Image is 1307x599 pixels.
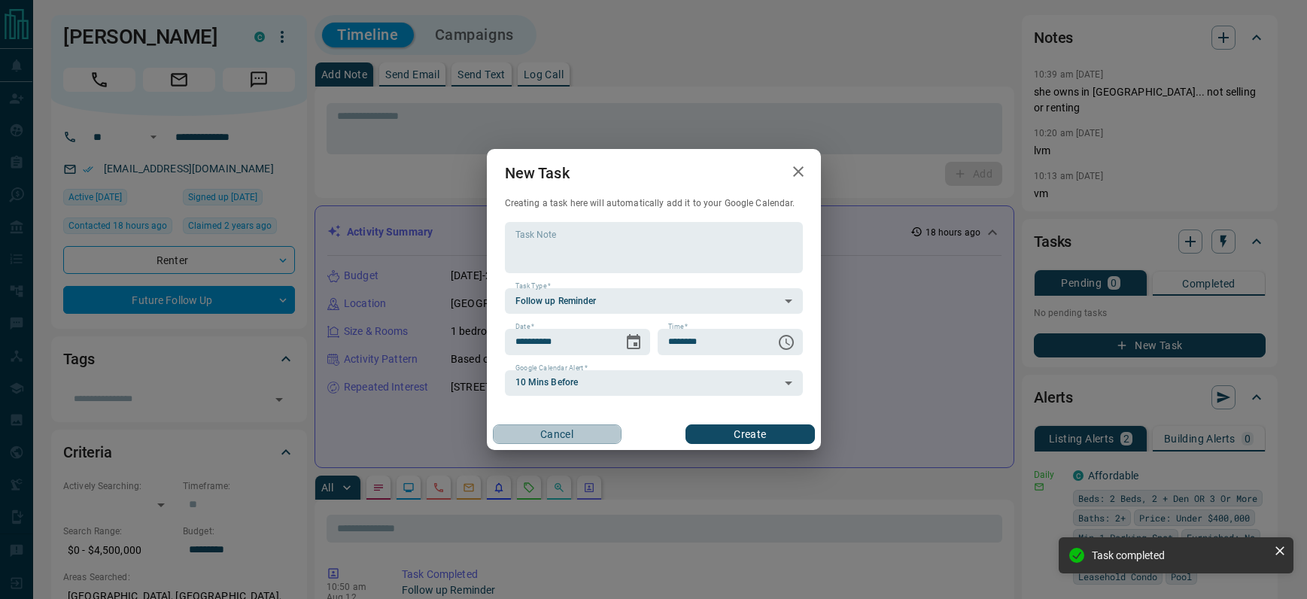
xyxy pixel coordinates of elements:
[515,363,588,373] label: Google Calendar Alert
[505,197,803,210] p: Creating a task here will automatically add it to your Google Calendar.
[487,149,588,197] h2: New Task
[505,370,803,396] div: 10 Mins Before
[515,281,551,291] label: Task Type
[493,424,622,444] button: Cancel
[1092,549,1268,561] div: Task completed
[505,288,803,314] div: Follow up Reminder
[668,322,688,332] label: Time
[685,424,814,444] button: Create
[771,327,801,357] button: Choose time, selected time is 6:00 AM
[619,327,649,357] button: Choose date, selected date is Aug 13, 2025
[515,322,534,332] label: Date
